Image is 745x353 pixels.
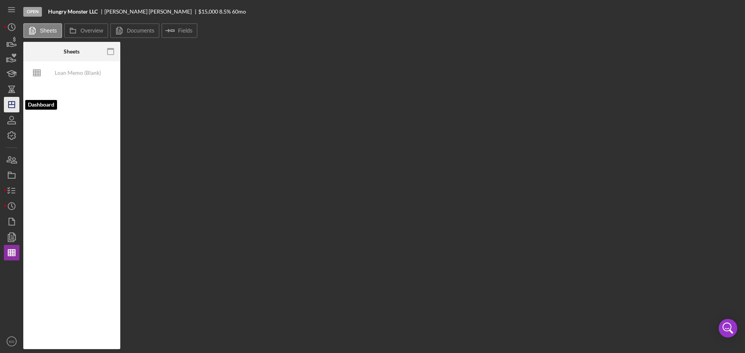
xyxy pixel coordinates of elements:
[178,28,192,34] label: Fields
[27,65,116,81] button: Loan Memo (Blank) [DATE]
[64,48,80,55] div: Sheets
[23,23,62,38] button: Sheets
[232,9,246,15] div: 60 mo
[719,319,737,338] div: Open Intercom Messenger
[4,334,19,349] button: KD
[81,28,103,34] label: Overview
[23,7,42,17] div: Open
[9,339,14,344] text: KD
[48,9,98,15] b: Hungry Monster LLC
[110,23,159,38] button: Documents
[47,65,109,81] div: Loan Memo (Blank) [DATE]
[219,9,231,15] div: 8.5 %
[40,28,57,34] label: Sheets
[104,9,198,15] div: [PERSON_NAME] [PERSON_NAME]
[127,28,154,34] label: Documents
[198,8,218,15] span: $15,000
[161,23,198,38] button: Fields
[64,23,108,38] button: Overview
